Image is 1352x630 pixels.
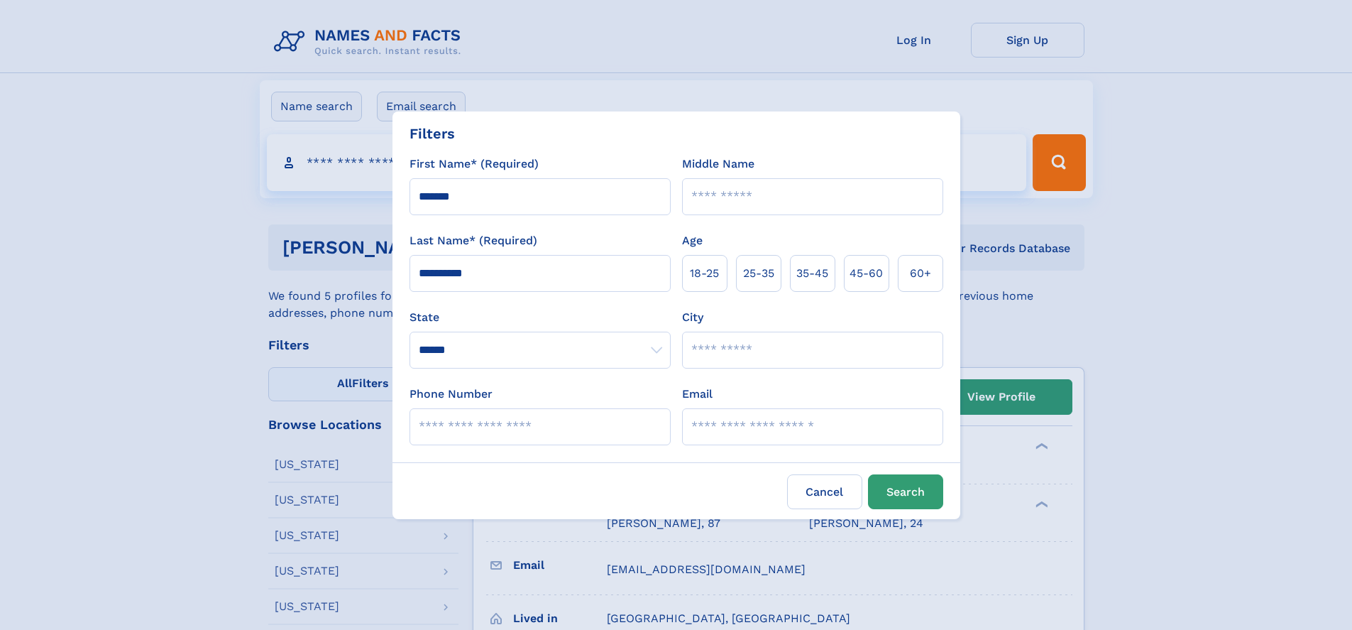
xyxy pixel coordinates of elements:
[410,232,537,249] label: Last Name* (Required)
[787,474,862,509] label: Cancel
[410,156,539,173] label: First Name* (Required)
[743,265,774,282] span: 25‑35
[910,265,931,282] span: 60+
[690,265,719,282] span: 18‑25
[682,309,703,326] label: City
[682,156,754,173] label: Middle Name
[410,123,455,144] div: Filters
[850,265,883,282] span: 45‑60
[682,386,713,403] label: Email
[682,232,703,249] label: Age
[410,309,671,326] label: State
[410,386,493,403] label: Phone Number
[796,265,828,282] span: 35‑45
[868,474,943,509] button: Search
